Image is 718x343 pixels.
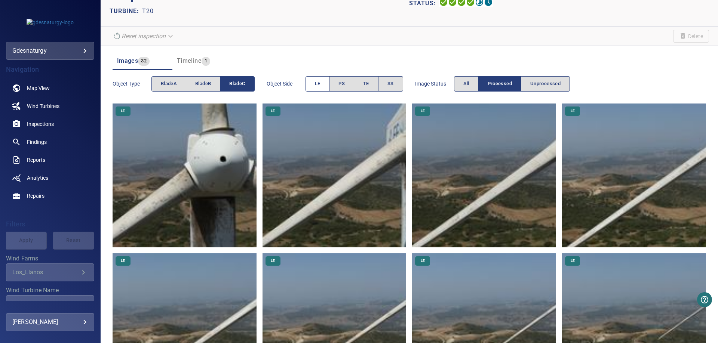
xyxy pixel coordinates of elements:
h4: Navigation [6,66,94,73]
img: gdesnaturgy-logo [27,19,74,26]
span: LE [116,108,129,114]
span: Object Side [267,80,306,87]
span: All [463,80,469,88]
em: Reset inspection [122,33,166,40]
span: 32 [138,57,150,65]
span: LE [416,108,429,114]
span: Analytics [27,174,48,182]
button: PS [329,76,354,92]
a: inspections noActive [6,115,94,133]
span: LE [266,258,279,263]
span: bladeB [195,80,211,88]
div: Wind Turbine Name [6,295,94,313]
span: Unable to delete the inspection due to your user permissions [673,30,709,43]
a: findings noActive [6,133,94,151]
div: Los_Llanos [12,269,79,276]
span: 1 [202,57,210,65]
span: Timeline [177,57,202,64]
span: SS [387,80,394,88]
p: TURBINE: [110,7,142,16]
button: bladeA [151,76,186,92]
span: Processed [488,80,512,88]
span: Wind Turbines [27,102,59,110]
span: Reports [27,156,45,164]
a: map noActive [6,79,94,97]
div: Wind Farms [6,263,94,281]
span: LE [566,108,579,114]
div: objectType [151,76,255,92]
label: Wind Turbine Name [6,287,94,293]
span: LE [566,258,579,263]
h4: Filters [6,220,94,228]
span: LE [416,258,429,263]
div: imageStatus [454,76,570,92]
a: repairs noActive [6,187,94,205]
span: Object type [113,80,151,87]
span: LE [315,80,320,88]
span: LE [266,108,279,114]
button: TE [354,76,378,92]
span: Unprocessed [530,80,561,88]
button: Unprocessed [521,76,570,92]
div: gdesnaturgy [6,42,94,60]
a: windturbines noActive [6,97,94,115]
p: T20 [142,7,154,16]
div: Unable to reset the inspection due to your user permissions [110,30,178,43]
span: PS [338,80,345,88]
span: Map View [27,84,50,92]
span: Repairs [27,192,45,200]
span: LE [116,258,129,263]
button: Processed [478,76,521,92]
span: Images [117,57,138,64]
div: [PERSON_NAME] [12,316,88,328]
button: bladeC [220,76,254,92]
div: gdesnaturgy [12,45,88,57]
div: T20 / Los_Llanos [12,300,79,308]
div: Reset inspection [110,30,178,43]
span: Findings [27,138,47,146]
span: bladeA [161,80,177,88]
div: objectSide [306,76,403,92]
button: LE [306,76,330,92]
span: Inspections [27,120,54,128]
a: reports noActive [6,151,94,169]
span: bladeC [229,80,245,88]
span: Image Status [415,80,454,87]
a: analytics noActive [6,169,94,187]
span: TE [363,80,369,88]
button: bladeB [186,76,220,92]
button: All [454,76,479,92]
button: SS [378,76,403,92]
label: Wind Farms [6,256,94,262]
